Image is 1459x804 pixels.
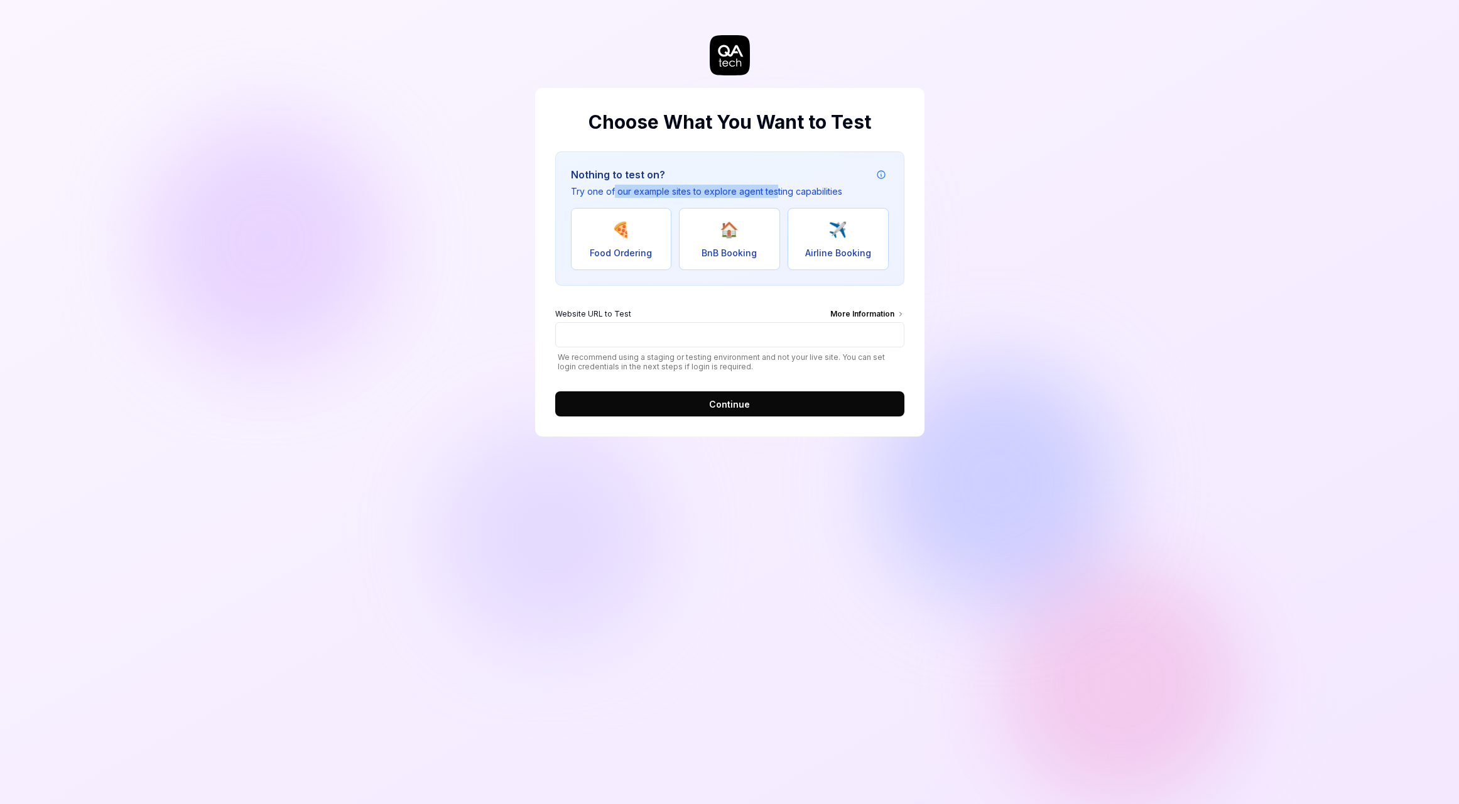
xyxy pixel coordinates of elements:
span: Website URL to Test [555,308,631,322]
button: Continue [555,391,904,416]
span: Continue [709,398,750,411]
p: Try one of our example sites to explore agent testing capabilities [571,185,842,198]
button: Example attribution information [874,167,889,182]
span: 🍕 [612,219,631,241]
span: Food Ordering [590,246,652,259]
span: 🏠 [720,219,739,241]
span: ✈️ [828,219,847,241]
button: 🏠BnB Booking [679,208,780,270]
h3: Nothing to test on? [571,167,842,182]
span: Airline Booking [805,246,871,259]
button: ✈️Airline Booking [788,208,889,270]
input: Website URL to TestMore Information [555,322,904,347]
button: 🍕Food Ordering [571,208,672,270]
span: BnB Booking [702,246,757,259]
div: More Information [830,308,904,322]
h2: Choose What You Want to Test [555,108,904,136]
span: We recommend using a staging or testing environment and not your live site. You can set login cre... [555,352,904,371]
